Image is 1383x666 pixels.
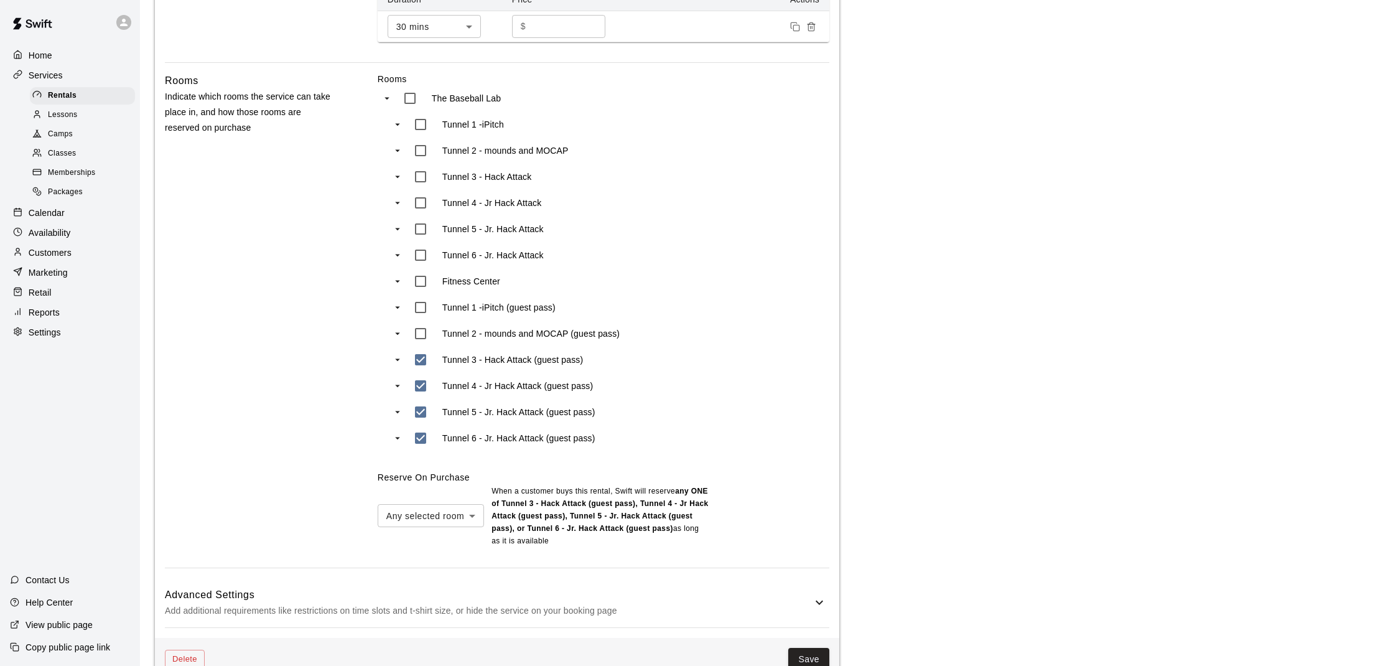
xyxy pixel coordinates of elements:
[442,354,584,366] p: Tunnel 3 - Hack Attack (guest pass)
[442,327,620,340] p: Tunnel 2 - mounds and MOCAP (guest pass)
[29,286,52,299] p: Retail
[30,144,140,164] a: Classes
[803,19,819,35] button: Remove price
[29,49,52,62] p: Home
[30,106,135,124] div: Lessons
[10,303,130,322] a: Reports
[48,90,77,102] span: Rentals
[442,223,544,235] p: Tunnel 5 - Jr. Hack Attack
[29,207,65,219] p: Calendar
[29,227,71,239] p: Availability
[30,87,135,105] div: Rentals
[30,126,135,143] div: Camps
[388,15,481,38] div: 30 mins
[165,587,812,603] h6: Advanced Settings
[30,184,135,201] div: Packages
[378,472,470,482] label: Reserve On Purchase
[165,73,198,89] h6: Rooms
[10,223,130,242] a: Availability
[29,246,72,259] p: Customers
[10,283,130,302] a: Retail
[10,243,130,262] a: Customers
[442,197,542,209] p: Tunnel 4 - Jr Hack Attack
[26,619,93,631] p: View public page
[10,66,130,85] a: Services
[48,109,78,121] span: Lessons
[48,128,73,141] span: Camps
[26,574,70,586] p: Contact Us
[491,485,709,548] p: When a customer buys this rental , Swift will reserve as long as it is available
[29,69,63,82] p: Services
[30,86,140,105] a: Rentals
[787,19,803,35] button: Duplicate price
[48,148,76,160] span: Classes
[29,306,60,319] p: Reports
[26,596,73,609] p: Help Center
[442,249,544,261] p: Tunnel 6 - Jr. Hack Attack
[30,164,135,182] div: Memberships
[378,504,484,527] div: Any selected room
[165,603,812,619] p: Add additional requirements like restrictions on time slots and t-shirt size, or hide the service...
[26,641,110,654] p: Copy public page link
[442,171,532,183] p: Tunnel 3 - Hack Attack
[10,204,130,222] a: Calendar
[48,186,83,199] span: Packages
[30,164,140,183] a: Memberships
[48,167,95,179] span: Memberships
[30,145,135,162] div: Classes
[442,301,556,314] p: Tunnel 1 -iPitch (guest pass)
[29,326,61,339] p: Settings
[378,85,626,451] ul: swift facility view
[521,20,526,33] p: $
[442,380,594,392] p: Tunnel 4 - Jr Hack Attack (guest pass)
[378,73,829,85] label: Rooms
[30,105,140,124] a: Lessons
[442,406,595,418] p: Tunnel 5 - Jr. Hack Attack (guest pass)
[442,118,504,131] p: Tunnel 1 -iPitch
[10,323,130,342] a: Settings
[10,46,130,65] a: Home
[442,275,500,288] p: Fitness Center
[432,92,501,105] p: The Baseball Lab
[165,89,338,136] p: Indicate which rooms the service can take place in, and how those rooms are reserved on purchase
[30,125,140,144] a: Camps
[442,432,595,444] p: Tunnel 6 - Jr. Hack Attack (guest pass)
[165,578,829,627] div: Advanced SettingsAdd additional requirements like restrictions on time slots and t-shirt size, or...
[29,266,68,279] p: Marketing
[10,263,130,282] a: Marketing
[30,183,140,202] a: Packages
[442,144,569,157] p: Tunnel 2 - mounds and MOCAP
